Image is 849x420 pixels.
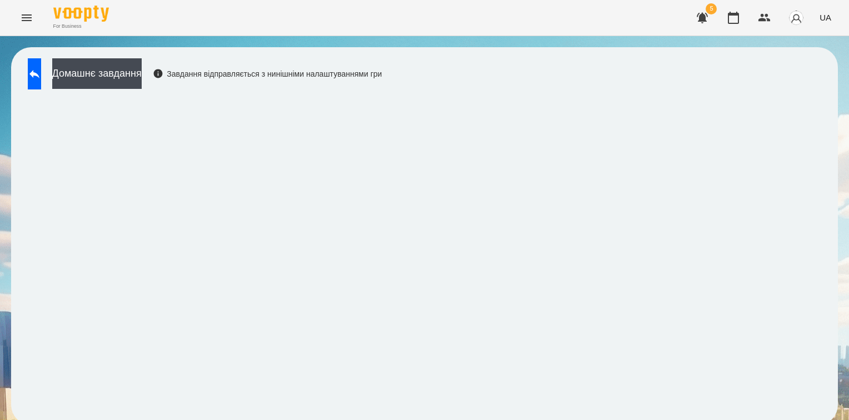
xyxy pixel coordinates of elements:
[815,7,836,28] button: UA
[788,10,804,26] img: avatar_s.png
[52,58,142,89] button: Домашнє завдання
[53,6,109,22] img: Voopty Logo
[706,3,717,14] span: 5
[153,68,382,79] div: Завдання відправляється з нинішніми налаштуваннями гри
[53,23,109,30] span: For Business
[820,12,831,23] span: UA
[13,4,40,31] button: Menu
